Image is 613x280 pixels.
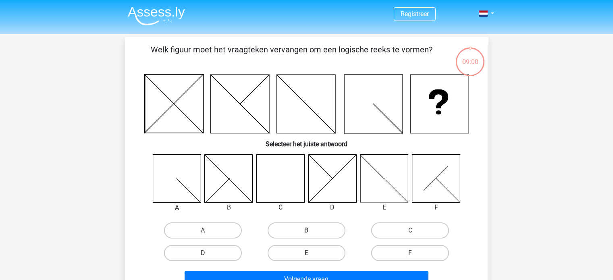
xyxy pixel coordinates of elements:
label: B [268,222,345,239]
label: F [371,245,449,261]
img: Assessly [128,6,185,25]
div: B [198,203,259,212]
div: F [406,203,467,212]
label: C [371,222,449,239]
div: A [147,203,208,213]
div: C [250,203,311,212]
p: Welk figuur moet het vraagteken vervangen om een logische reeks te vormen? [138,44,445,68]
label: E [268,245,345,261]
h6: Selecteer het juiste antwoord [138,134,476,148]
a: Registreer [401,10,429,18]
div: E [354,203,415,212]
label: A [164,222,242,239]
label: D [164,245,242,261]
div: D [302,203,363,212]
div: 09:00 [455,47,485,67]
